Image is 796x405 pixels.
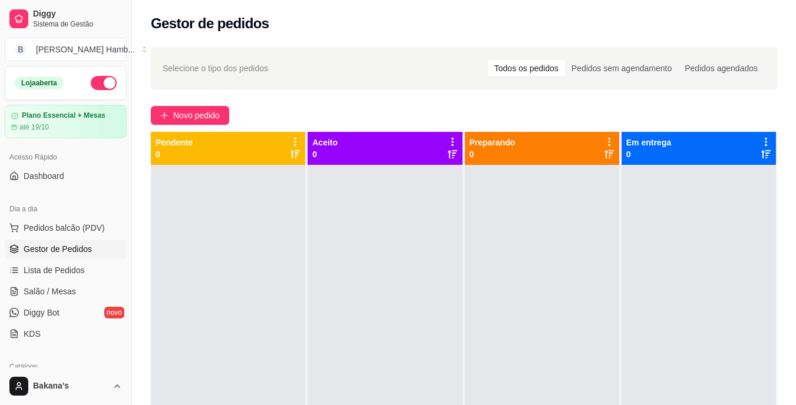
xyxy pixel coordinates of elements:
[5,240,127,258] a: Gestor de Pedidos
[151,14,269,33] h2: Gestor de pedidos
[151,106,229,125] button: Novo pedido
[24,328,41,340] span: KDS
[91,76,117,90] button: Alterar Status
[156,148,193,160] p: 0
[5,148,127,167] div: Acesso Rápido
[5,38,127,61] button: Select a team
[24,222,105,234] span: Pedidos balcão (PDV)
[470,148,516,160] p: 0
[488,60,565,77] div: Todos os pedidos
[312,137,338,148] p: Aceito
[5,372,127,400] button: Bakana’s
[470,137,516,148] p: Preparando
[5,303,127,322] a: Diggy Botnovo
[5,105,127,138] a: Plano Essencial + Mesasaté 19/10
[156,137,193,148] p: Pendente
[163,62,268,75] span: Selecione o tipo dos pedidos
[565,60,678,77] div: Pedidos sem agendamento
[24,170,64,182] span: Dashboard
[15,77,64,89] div: Loja aberta
[24,243,92,255] span: Gestor de Pedidos
[5,282,127,301] a: Salão / Mesas
[312,148,338,160] p: 0
[24,286,76,297] span: Salão / Mesas
[5,167,127,185] a: Dashboard
[24,307,60,318] span: Diggy Bot
[15,44,27,55] span: B
[173,109,220,122] span: Novo pedido
[5,218,127,237] button: Pedidos balcão (PDV)
[160,111,169,119] span: plus
[5,357,127,376] div: Catálogo
[5,5,127,33] a: DiggySistema de Gestão
[24,264,85,276] span: Lista de Pedidos
[5,200,127,218] div: Dia a dia
[19,122,49,132] article: até 19/10
[33,9,122,19] span: Diggy
[678,60,764,77] div: Pedidos agendados
[33,19,122,29] span: Sistema de Gestão
[36,44,135,55] div: [PERSON_NAME] Hamb ...
[5,324,127,343] a: KDS
[626,137,671,148] p: Em entrega
[626,148,671,160] p: 0
[22,111,105,120] article: Plano Essencial + Mesas
[33,381,108,391] span: Bakana’s
[5,261,127,280] a: Lista de Pedidos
